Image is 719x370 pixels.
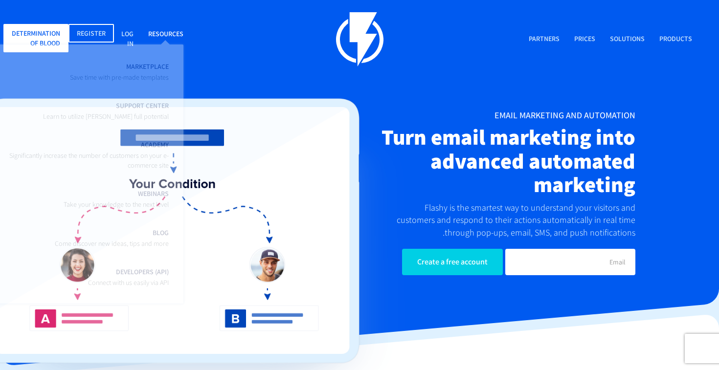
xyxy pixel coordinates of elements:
[521,29,567,50] a: Partners
[116,267,169,276] font: Developers (API)
[567,29,603,50] a: Prices
[64,200,169,209] font: Take your knowledge to the next level
[70,73,169,82] font: Save time with pre-made templates
[148,29,183,38] font: Resources
[141,24,191,45] a: Resources
[574,34,595,43] font: Prices
[3,24,68,52] a: Determination of blood
[402,249,503,275] input: Create a free account
[12,29,60,47] font: Determination of blood
[68,24,114,43] a: Register
[116,101,169,110] font: Support Center
[603,29,652,50] a: Solutions
[382,123,635,198] font: Turn email marketing into advanced automated marketing
[114,24,141,55] a: Log in
[652,29,699,50] a: Products
[153,228,169,237] font: Blog
[494,109,635,121] font: Email marketing and automation
[138,189,169,198] font: Webinars
[610,34,645,43] font: Solutions
[88,278,169,287] font: Connect with us easily via API
[126,62,169,71] font: Marketplace
[397,202,635,238] font: Flashy is the smartest way to understand your visitors and customers and respond to their actions...
[43,112,169,121] font: Learn to utilize [PERSON_NAME] full potential
[55,239,169,248] font: Come discover new ideas, tips and more
[659,34,692,43] font: Products
[9,151,169,170] font: Significantly increase the number of customers on your e-commerce site
[141,140,169,149] font: academy
[77,29,106,38] font: Register
[529,34,560,43] font: Partners
[121,29,134,48] font: Log in
[505,249,635,275] input: Email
